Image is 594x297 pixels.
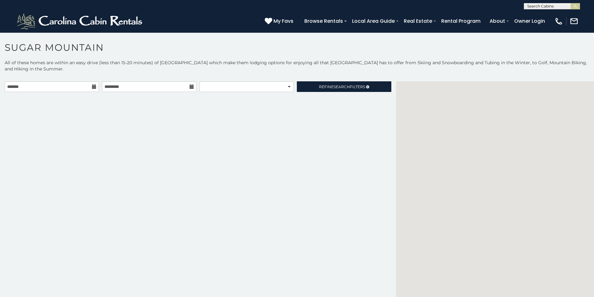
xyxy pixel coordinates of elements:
a: About [486,16,508,26]
img: phone-regular-white.png [554,17,563,26]
a: Real Estate [401,16,435,26]
a: Rental Program [438,16,484,26]
a: RefineSearchFilters [297,81,391,92]
a: Owner Login [511,16,548,26]
a: Local Area Guide [349,16,398,26]
img: White-1-2.png [16,12,145,31]
a: Browse Rentals [301,16,346,26]
a: My Favs [265,17,295,25]
img: mail-regular-white.png [570,17,578,26]
span: Search [334,84,350,89]
span: My Favs [273,17,293,25]
span: Refine Filters [319,84,365,89]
